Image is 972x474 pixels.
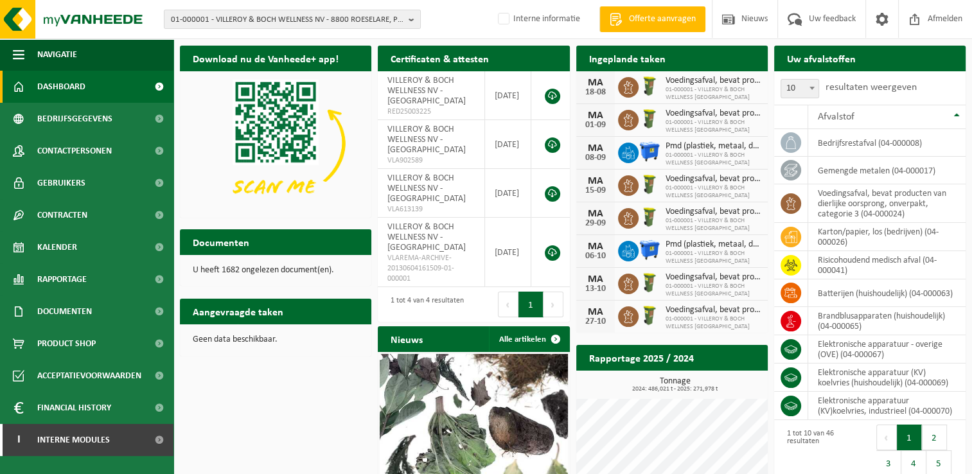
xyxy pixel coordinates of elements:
span: Product Shop [37,328,96,360]
div: MA [583,241,608,252]
button: 1 [897,425,922,450]
span: VILLEROY & BOCH WELLNESS NV - [GEOGRAPHIC_DATA] [387,125,466,155]
span: VLA902589 [387,155,475,166]
div: MA [583,143,608,154]
td: voedingsafval, bevat producten van dierlijke oorsprong, onverpakt, categorie 3 (04-000024) [808,184,966,223]
span: Voedingsafval, bevat producten van dierlijke oorsprong, onverpakt, categorie 3 [666,109,761,119]
td: elektronische apparatuur (KV) koelvries (huishoudelijk) (04-000069) [808,364,966,392]
h2: Uw afvalstoffen [774,46,869,71]
td: brandblusapparaten (huishoudelijk) (04-000065) [808,307,966,335]
span: Voedingsafval, bevat producten van dierlijke oorsprong, onverpakt, categorie 3 [666,76,761,86]
td: elektronische apparatuur (KV)koelvries, industrieel (04-000070) [808,392,966,420]
div: MA [583,110,608,121]
div: 13-10 [583,285,608,294]
span: 10 [781,79,819,98]
span: Voedingsafval, bevat producten van dierlijke oorsprong, onverpakt, categorie 3 [666,174,761,184]
td: [DATE] [485,71,531,120]
div: 01-09 [583,121,608,130]
span: Pmd (plastiek, metaal, drankkartons) (bedrijven) [666,240,761,250]
td: [DATE] [485,218,531,287]
a: Bekijk rapportage [672,370,766,396]
h2: Rapportage 2025 / 2024 [576,345,707,370]
span: VILLEROY & BOCH WELLNESS NV - [GEOGRAPHIC_DATA] [387,76,466,106]
span: Bedrijfsgegevens [37,103,112,135]
button: Next [543,292,563,317]
button: 01-000001 - VILLEROY & BOCH WELLNESS NV - 8800 ROESELARE, POPULIERSTRAAT 1 [164,10,421,29]
button: Previous [876,425,897,450]
img: WB-0060-HPE-GN-50 [639,173,660,195]
span: Voedingsafval, bevat producten van dierlijke oorsprong, onverpakt, categorie 3 [666,305,761,315]
span: 01-000001 - VILLEROY & BOCH WELLNESS [GEOGRAPHIC_DATA] [666,315,761,331]
button: Previous [498,292,518,317]
div: MA [583,307,608,317]
img: Download de VHEPlus App [180,71,371,215]
img: WB-0060-HPE-GN-50 [639,108,660,130]
h2: Aangevraagde taken [180,299,296,324]
div: MA [583,274,608,285]
h2: Nieuws [378,326,436,351]
h3: Tonnage [583,377,768,392]
span: Navigatie [37,39,77,71]
span: 01-000001 - VILLEROY & BOCH WELLNESS [GEOGRAPHIC_DATA] [666,283,761,298]
img: WB-0060-HPE-GN-50 [639,272,660,294]
span: Contactpersonen [37,135,112,167]
span: I [13,424,24,456]
span: Documenten [37,295,92,328]
h2: Download nu de Vanheede+ app! [180,46,351,71]
span: 01-000001 - VILLEROY & BOCH WELLNESS [GEOGRAPHIC_DATA] [666,119,761,134]
img: WB-0060-HPE-GN-50 [639,75,660,97]
span: VLAREMA-ARCHIVE-20130604161509-01-000001 [387,253,475,284]
label: Interne informatie [495,10,580,29]
span: Voedingsafval, bevat producten van dierlijke oorsprong, onverpakt, categorie 3 [666,207,761,217]
img: WB-1100-HPE-BE-01 [639,239,660,261]
a: Offerte aanvragen [599,6,705,32]
td: elektronische apparatuur - overige (OVE) (04-000067) [808,335,966,364]
button: 1 [518,292,543,317]
div: 15-09 [583,186,608,195]
span: Kalender [37,231,77,263]
span: 01-000001 - VILLEROY & BOCH WELLNESS [GEOGRAPHIC_DATA] [666,217,761,233]
div: MA [583,176,608,186]
span: Voedingsafval, bevat producten van dierlijke oorsprong, onverpakt, categorie 3 [666,272,761,283]
span: 01-000001 - VILLEROY & BOCH WELLNESS [GEOGRAPHIC_DATA] [666,86,761,101]
img: WB-1100-HPE-BE-01 [639,141,660,162]
h2: Ingeplande taken [576,46,678,71]
button: 2 [922,425,947,450]
div: 1 tot 4 van 4 resultaten [384,290,464,319]
span: Gebruikers [37,167,85,199]
td: karton/papier, los (bedrijven) (04-000026) [808,223,966,251]
span: VILLEROY & BOCH WELLNESS NV - [GEOGRAPHIC_DATA] [387,173,466,204]
span: 10 [781,80,818,98]
td: bedrijfsrestafval (04-000008) [808,129,966,157]
span: Dashboard [37,71,85,103]
div: MA [583,78,608,88]
h2: Documenten [180,229,262,254]
span: 01-000001 - VILLEROY & BOCH WELLNESS [GEOGRAPHIC_DATA] [666,250,761,265]
td: risicohoudend medisch afval (04-000041) [808,251,966,279]
div: 27-10 [583,317,608,326]
h2: Certificaten & attesten [378,46,502,71]
span: 01-000001 - VILLEROY & BOCH WELLNESS NV - 8800 ROESELARE, POPULIERSTRAAT 1 [171,10,403,30]
span: Contracten [37,199,87,231]
div: MA [583,209,608,219]
td: [DATE] [485,120,531,169]
span: 01-000001 - VILLEROY & BOCH WELLNESS [GEOGRAPHIC_DATA] [666,184,761,200]
span: VLA613139 [387,204,475,215]
span: Afvalstof [818,112,854,122]
span: Interne modules [37,424,110,456]
span: 01-000001 - VILLEROY & BOCH WELLNESS [GEOGRAPHIC_DATA] [666,152,761,167]
td: batterijen (huishoudelijk) (04-000063) [808,279,966,307]
span: Financial History [37,392,111,424]
img: WB-0060-HPE-GN-50 [639,206,660,228]
td: [DATE] [485,169,531,218]
label: resultaten weergeven [826,82,917,92]
p: Geen data beschikbaar. [193,335,358,344]
div: 18-08 [583,88,608,97]
span: 2024: 486,021 t - 2025: 271,978 t [583,386,768,392]
a: Alle artikelen [489,326,569,352]
div: 29-09 [583,219,608,228]
p: U heeft 1682 ongelezen document(en). [193,266,358,275]
span: VILLEROY & BOCH WELLNESS NV - [GEOGRAPHIC_DATA] [387,222,466,252]
span: Pmd (plastiek, metaal, drankkartons) (bedrijven) [666,141,761,152]
div: 06-10 [583,252,608,261]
